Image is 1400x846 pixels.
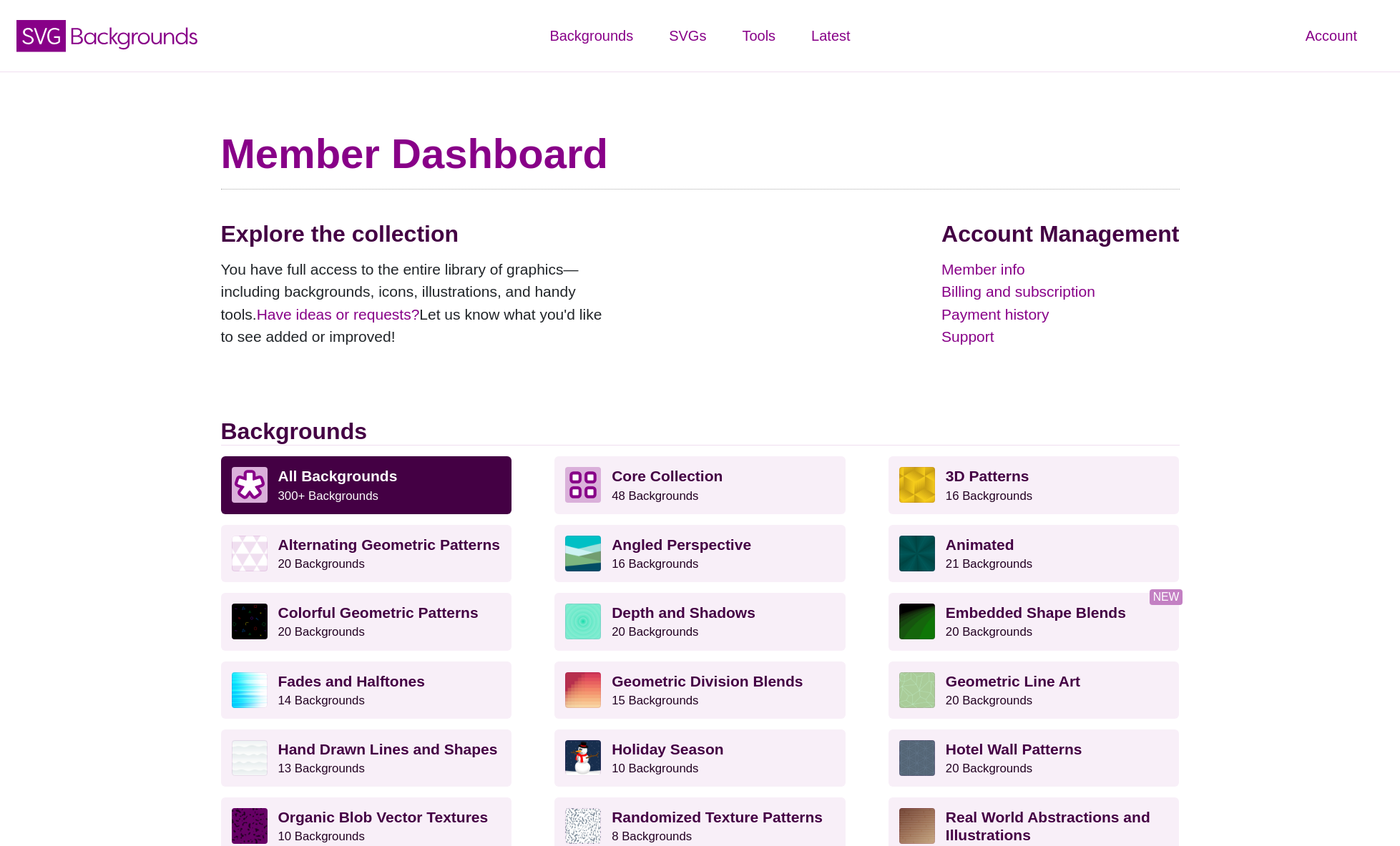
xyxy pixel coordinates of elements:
h2: Backgrounds [221,418,1180,446]
img: light purple and white alternating triangle pattern [232,536,268,571]
a: Billing and subscription [941,280,1179,303]
small: 14 Backgrounds [278,694,365,707]
strong: Holiday Season [612,741,723,757]
img: a rainbow pattern of outlined geometric shapes [232,604,268,639]
a: Latest [793,14,868,57]
a: SVGs [651,14,724,57]
a: 3D Patterns16 Backgrounds [889,456,1180,513]
small: 20 Backgrounds [946,625,1032,639]
a: Angled Perspective16 Backgrounds [554,525,846,582]
strong: Colorful Geometric Patterns [278,604,479,621]
a: Alternating Geometric Patterns20 Backgrounds [221,525,512,582]
strong: Real World Abstractions and Illustrations [946,809,1150,843]
small: 300+ Backgrounds [278,489,378,503]
a: Fades and Halftones14 Backgrounds [221,661,512,719]
strong: Alternating Geometric Patterns [278,536,500,553]
a: Animated21 Backgrounds [889,525,1180,582]
small: 10 Backgrounds [612,762,698,775]
small: 20 Backgrounds [946,762,1032,775]
img: gray texture pattern on white [565,808,601,844]
small: 16 Backgrounds [946,489,1032,503]
a: All Backgrounds 300+ Backgrounds [221,456,512,513]
img: green to black rings rippling away from corner [899,604,935,639]
small: 15 Backgrounds [612,694,698,707]
a: Embedded Shape Blends20 Backgrounds [889,593,1180,650]
a: Holiday Season10 Backgrounds [554,729,846,787]
a: Colorful Geometric Patterns20 Backgrounds [221,593,512,650]
a: Backgrounds [532,14,651,57]
img: green rave light effect animated background [899,536,935,571]
h2: Explore the collection [221,220,615,247]
small: 20 Backgrounds [612,625,698,639]
a: Depth and Shadows20 Backgrounds [554,593,846,650]
img: Purple vector splotches [232,808,268,844]
a: Member info [941,258,1179,281]
strong: All Backgrounds [278,468,398,484]
a: Account [1288,14,1375,57]
a: Support [941,325,1179,348]
a: Have ideas or requests? [257,306,420,323]
img: green layered rings within rings [565,604,601,639]
small: 20 Backgrounds [946,694,1032,707]
strong: Angled Perspective [612,536,751,553]
small: 13 Backgrounds [278,762,365,775]
strong: Organic Blob Vector Textures [278,809,489,825]
a: Hotel Wall Patterns20 Backgrounds [889,729,1180,787]
strong: Hotel Wall Patterns [946,741,1082,757]
h1: Member Dashboard [221,129,1180,179]
strong: Embedded Shape Blends [946,604,1126,621]
small: 21 Backgrounds [946,557,1032,571]
h2: Account Management [941,220,1179,247]
small: 10 Backgrounds [278,830,365,843]
img: abstract landscape with sky mountains and water [565,536,601,571]
img: wooden floor pattern [899,808,935,844]
img: vector art snowman with black hat, branch arms, and carrot nose [565,740,601,776]
a: Core Collection 48 Backgrounds [554,456,846,513]
img: red-to-yellow gradient large pixel grid [565,672,601,708]
strong: Fades and Halftones [278,673,425,689]
a: Geometric Division Blends15 Backgrounds [554,661,846,719]
img: blue lights stretching horizontally over white [232,672,268,708]
strong: 3D Patterns [946,468,1029,484]
strong: Randomized Texture Patterns [612,809,823,825]
img: white subtle wave background [232,740,268,776]
img: intersecting outlined circles formation pattern [899,740,935,776]
strong: Geometric Division Blends [612,673,803,689]
small: 48 Backgrounds [612,489,698,503]
a: Payment history [941,303,1179,326]
a: Tools [724,14,793,57]
img: fancy golden cube pattern [899,467,935,503]
small: 8 Backgrounds [612,830,692,843]
img: geometric web of connecting lines [899,672,935,708]
strong: Animated [946,536,1014,553]
a: Hand Drawn Lines and Shapes13 Backgrounds [221,729,512,787]
strong: Depth and Shadows [612,604,755,621]
small: 16 Backgrounds [612,557,698,571]
small: 20 Backgrounds [278,625,365,639]
strong: Geometric Line Art [946,673,1080,689]
strong: Core Collection [612,468,723,484]
small: 20 Backgrounds [278,557,365,571]
strong: Hand Drawn Lines and Shapes [278,741,498,757]
a: Geometric Line Art20 Backgrounds [889,661,1180,719]
p: You have full access to the entire library of graphics—including backgrounds, icons, illustration... [221,258,615,348]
